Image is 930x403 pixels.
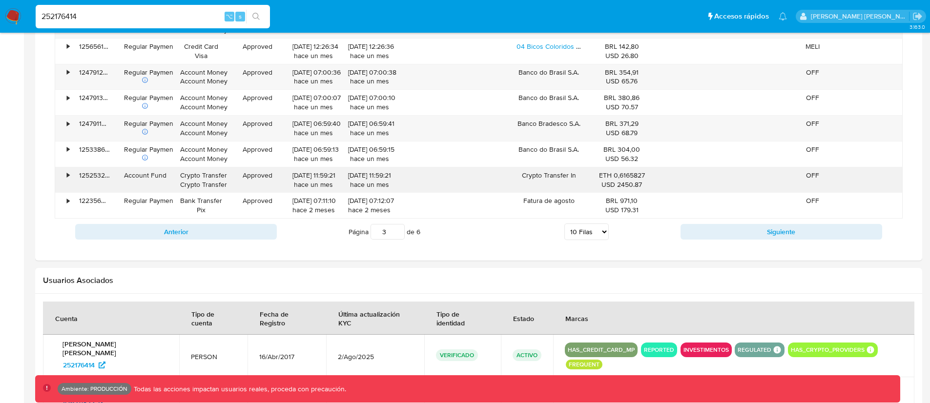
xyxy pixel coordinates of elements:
[246,10,266,23] button: search-icon
[131,384,346,394] p: Todas las acciones impactan usuarios reales, proceda con precaución.
[43,276,914,285] h2: Usuarios Asociados
[62,387,127,391] p: Ambiente: PRODUCCIÓN
[714,11,769,21] span: Accesos rápidos
[239,12,242,21] span: s
[226,12,233,21] span: ⌥
[36,10,270,23] input: Buscar usuario o caso...
[912,11,923,21] a: Salir
[811,12,909,21] p: victor.david@mercadolibre.com.co
[909,23,925,31] span: 3.163.0
[779,12,787,20] a: Notificaciones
